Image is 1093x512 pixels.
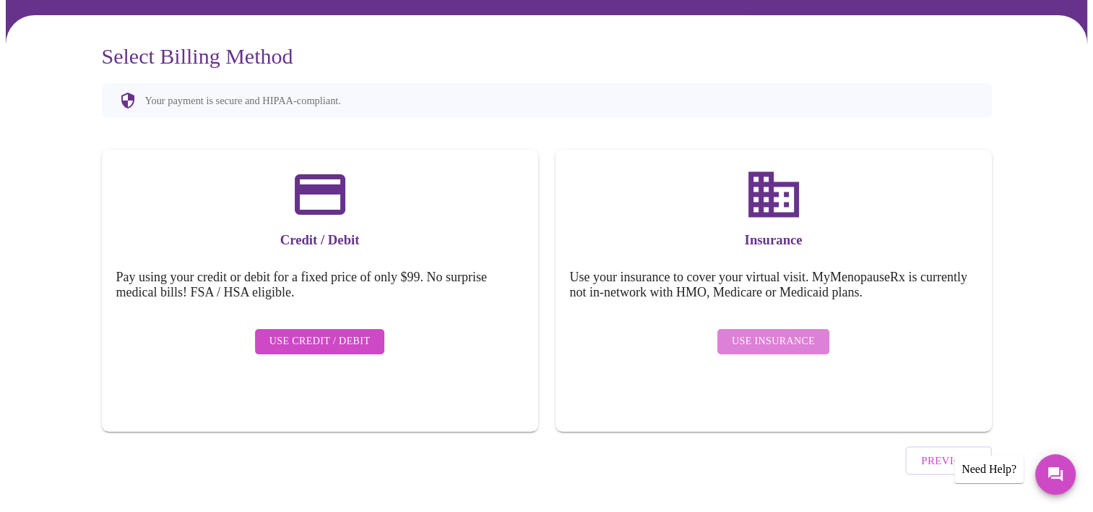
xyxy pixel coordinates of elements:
span: Previous [921,451,975,470]
h3: Credit / Debit [116,232,524,248]
h5: Pay using your credit or debit for a fixed price of only $99. No surprise medical bills! FSA / HS... [116,270,524,300]
h5: Use your insurance to cover your virtual visit. MyMenopauseRx is currently not in-network with HM... [570,270,977,300]
button: Messages [1035,454,1076,495]
h3: Insurance [570,232,977,248]
span: Use Credit / Debit [269,333,371,351]
div: Need Help? [954,456,1024,483]
button: Use Insurance [717,329,829,354]
button: Previous [905,446,991,475]
h3: Select Billing Method [102,44,992,69]
p: Your payment is secure and HIPAA-compliant. [145,95,341,107]
button: Use Credit / Debit [255,329,385,354]
span: Use Insurance [732,333,815,351]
